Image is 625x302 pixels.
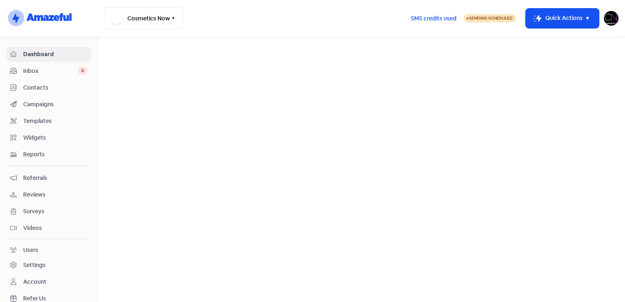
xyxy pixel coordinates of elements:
span: Contacts [23,83,87,92]
span: Reviews [23,190,87,199]
span: Dashboard [23,50,87,59]
button: Cosmetics Now [104,7,184,29]
a: Dashboard [7,47,91,62]
span: Surveys [23,207,87,216]
span: Referrals [23,174,87,182]
a: Inbox 0 [7,63,91,79]
span: 0 [78,67,87,75]
span: Templates [23,117,87,125]
span: Reports [23,150,87,159]
span: SMS credits used [411,14,457,23]
a: Settings [7,258,91,273]
img: User [604,11,618,26]
span: Sending Scheduled [469,15,513,21]
span: Campaigns [23,100,87,109]
div: Account [23,278,46,286]
div: Settings [23,261,46,269]
a: Reviews [7,187,91,202]
a: Contacts [7,80,91,95]
a: Sending Scheduled [463,13,516,23]
span: Videos [23,224,87,232]
a: Templates [7,114,91,129]
button: Quick Actions [526,9,599,28]
span: Widgets [23,133,87,142]
span: Inbox [23,67,78,75]
a: Reports [7,147,91,162]
a: Referrals [7,171,91,186]
a: Videos [7,221,91,236]
a: Surveys [7,204,91,219]
div: Users [23,246,38,254]
a: Users [7,243,91,258]
a: SMS credits used [404,13,463,22]
a: Widgets [7,130,91,145]
a: Account [7,274,91,289]
a: Campaigns [7,97,91,112]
